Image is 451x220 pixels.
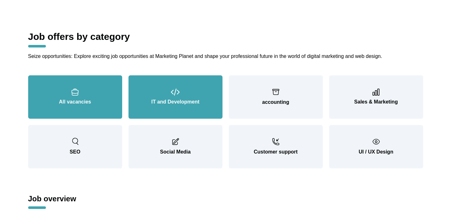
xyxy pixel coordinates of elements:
button: All vacancies [28,75,122,119]
font: Job offers by category [28,31,130,42]
font: Sales & Marketing [354,99,398,104]
font: IT and Development [151,99,199,104]
font: SEO [70,149,80,154]
button: Sales & Marketing [329,75,423,119]
button: UI / UX Design [329,125,423,168]
font: Customer support [254,149,298,154]
font: UI / UX Design [359,149,393,154]
font: Job overview [28,194,76,203]
font: Social Media [160,149,191,154]
button: IT and Development [128,75,222,119]
button: Customer support [229,125,323,168]
button: SEO [28,125,122,168]
font: Seize opportunities: Explore exciting job opportunities at Marketing Planet and shape your profes... [28,53,382,59]
button: Social Media [128,125,222,168]
button: accounting [229,75,323,119]
font: accounting [262,99,289,105]
font: All vacancies [59,99,91,104]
